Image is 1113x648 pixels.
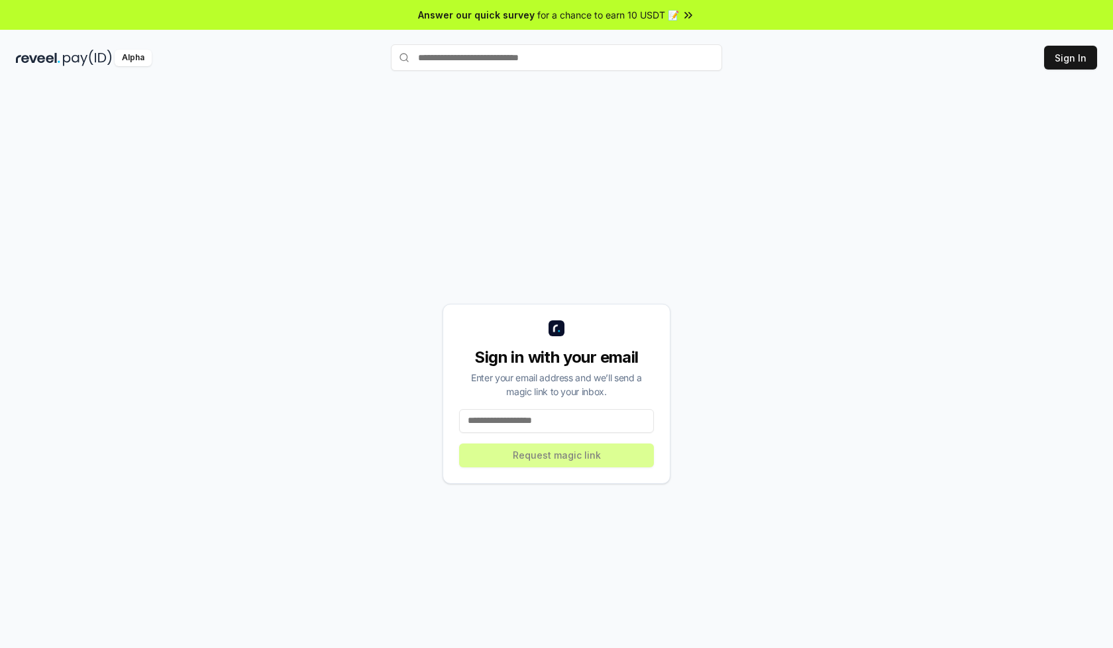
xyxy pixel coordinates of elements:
[459,371,654,398] div: Enter your email address and we’ll send a magic link to your inbox.
[459,347,654,368] div: Sign in with your email
[63,50,112,66] img: pay_id
[537,8,679,22] span: for a chance to earn 10 USDT 📝
[115,50,152,66] div: Alpha
[549,320,564,336] img: logo_small
[418,8,535,22] span: Answer our quick survey
[1044,46,1097,69] button: Sign In
[16,50,60,66] img: reveel_dark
